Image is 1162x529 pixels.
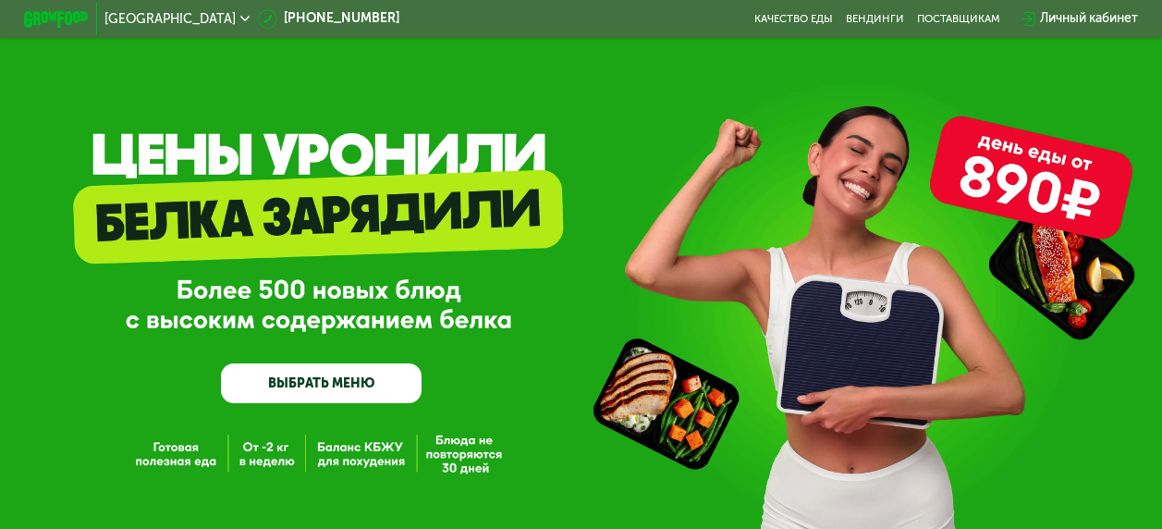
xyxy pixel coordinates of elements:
[104,13,236,26] span: [GEOGRAPHIC_DATA]
[846,13,904,26] a: Вендинги
[754,13,833,26] a: Качество еды
[221,363,422,404] a: ВЫБРАТЬ МЕНЮ
[258,9,399,29] a: [PHONE_NUMBER]
[1040,9,1138,29] div: Личный кабинет
[917,13,1000,26] div: поставщикам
